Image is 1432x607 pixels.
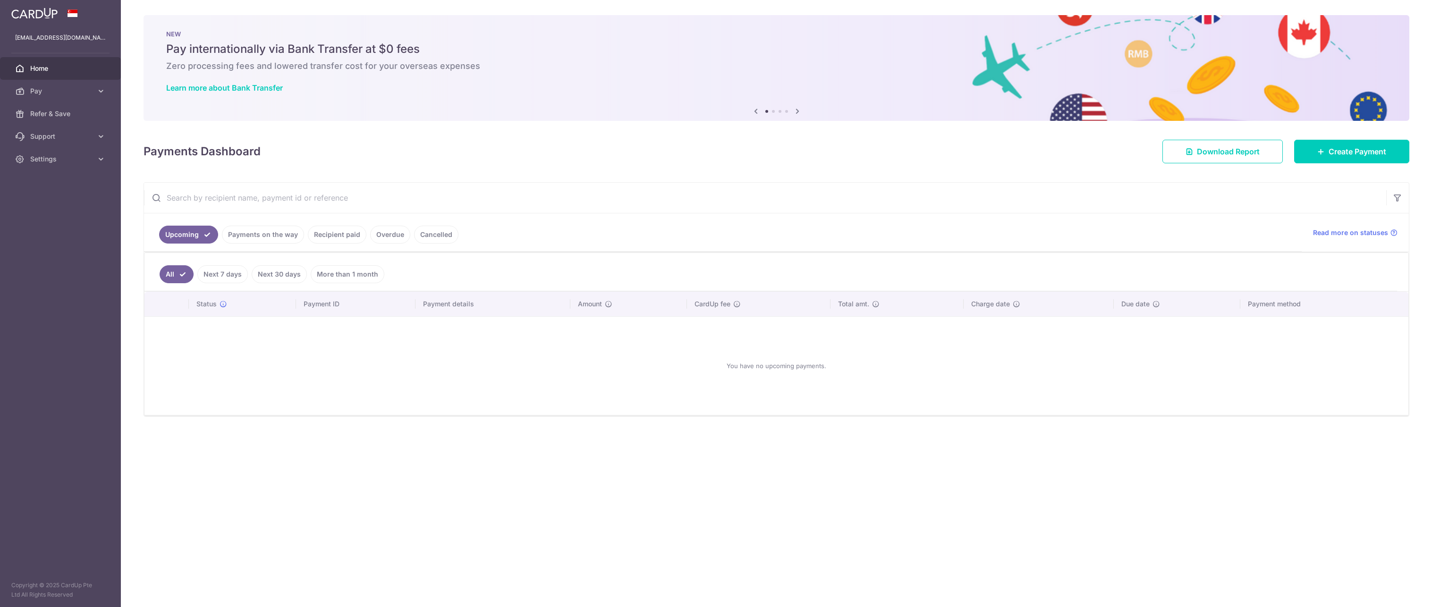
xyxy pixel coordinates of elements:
a: Learn more about Bank Transfer [166,83,283,93]
span: Status [196,299,217,309]
h5: Pay internationally via Bank Transfer at $0 fees [166,42,1387,57]
a: Read more on statuses [1313,228,1398,237]
span: Read more on statuses [1313,228,1388,237]
img: Bank transfer banner [144,15,1409,121]
div: You have no upcoming payments. [156,324,1397,407]
span: Download Report [1197,146,1260,157]
span: Settings [30,154,93,164]
p: NEW [166,30,1387,38]
a: Download Report [1162,140,1283,163]
a: Next 30 days [252,265,307,283]
span: Total amt. [838,299,869,309]
span: Amount [578,299,602,309]
h4: Payments Dashboard [144,143,261,160]
img: CardUp [11,8,58,19]
a: Create Payment [1294,140,1409,163]
a: More than 1 month [311,265,384,283]
th: Payment ID [296,292,415,316]
span: Create Payment [1329,146,1386,157]
span: Charge date [971,299,1010,309]
span: Refer & Save [30,109,93,118]
th: Payment details [415,292,570,316]
span: Support [30,132,93,141]
span: Pay [30,86,93,96]
a: Cancelled [414,226,458,244]
h6: Zero processing fees and lowered transfer cost for your overseas expenses [166,60,1387,72]
a: Payments on the way [222,226,304,244]
a: Overdue [370,226,410,244]
a: Recipient paid [308,226,366,244]
a: Next 7 days [197,265,248,283]
span: CardUp fee [695,299,730,309]
p: [EMAIL_ADDRESS][DOMAIN_NAME] [15,33,106,42]
a: Upcoming [159,226,218,244]
span: Home [30,64,93,73]
input: Search by recipient name, payment id or reference [144,183,1386,213]
th: Payment method [1240,292,1408,316]
span: Due date [1121,299,1150,309]
a: All [160,265,194,283]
